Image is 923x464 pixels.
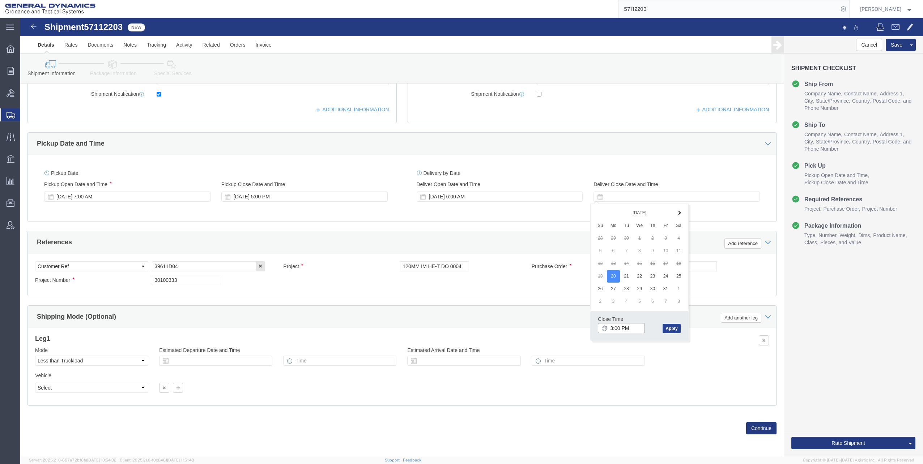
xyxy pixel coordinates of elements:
span: Copyright © [DATE]-[DATE] Agistix Inc., All Rights Reserved [803,457,914,463]
a: Support [385,458,403,462]
img: logo [5,4,95,14]
input: Search for shipment number, reference number [618,0,838,18]
span: Timothy Kilraine [860,5,901,13]
span: Server: 2025.21.0-667a72bf6fa [29,458,116,462]
a: Feedback [403,458,421,462]
span: Client: 2025.21.0-f0c8481 [120,458,194,462]
span: [DATE] 11:51:43 [167,458,194,462]
span: [DATE] 10:54:32 [87,458,116,462]
iframe: FS Legacy Container [20,18,923,456]
button: [PERSON_NAME] [860,5,913,13]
